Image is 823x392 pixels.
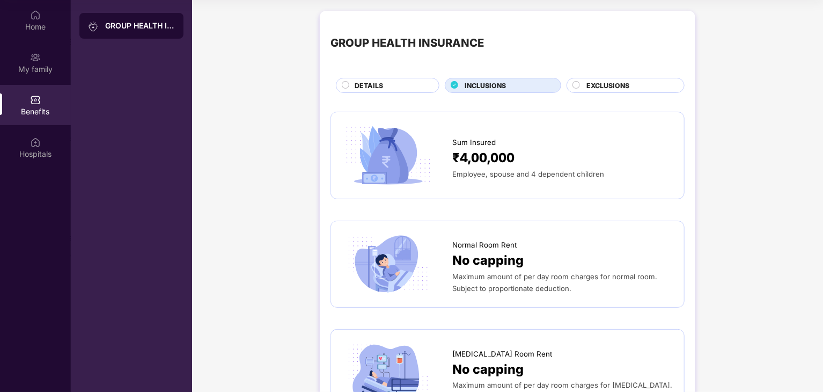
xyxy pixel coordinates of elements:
img: svg+xml;base64,PHN2ZyBpZD0iQmVuZWZpdHMiIHhtbG5zPSJodHRwOi8vd3d3LnczLm9yZy8yMDAwL3N2ZyIgd2lkdGg9Ij... [30,95,41,105]
img: icon [342,123,435,187]
span: ₹4,00,000 [452,148,515,168]
span: [MEDICAL_DATA] Room Rent [452,349,552,360]
span: Normal Room Rent [452,239,517,251]
img: svg+xml;base64,PHN2ZyB3aWR0aD0iMjAiIGhlaWdodD0iMjAiIHZpZXdCb3g9IjAgMCAyMCAyMCIgZmlsbD0ibm9uZSIgeG... [88,21,99,32]
span: INCLUSIONS [465,81,506,91]
span: Sum Insured [452,137,496,148]
span: No capping [452,251,524,271]
img: icon [342,232,435,296]
span: DETAILS [355,81,383,91]
div: GROUP HEALTH INSURANCE [105,20,175,31]
span: Employee, spouse and 4 dependent children [452,170,604,178]
img: svg+xml;base64,PHN2ZyBpZD0iSG9tZSIgeG1sbnM9Imh0dHA6Ly93d3cudzMub3JnLzIwMDAvc3ZnIiB3aWR0aD0iMjAiIG... [30,10,41,20]
span: Maximum amount of per day room charges for normal room. Subject to proportionate deduction. [452,272,657,293]
div: GROUP HEALTH INSURANCE [330,34,484,52]
span: EXCLUSIONS [586,81,629,91]
img: svg+xml;base64,PHN2ZyBpZD0iSG9zcGl0YWxzIiB4bWxucz0iaHR0cDovL3d3dy53My5vcmcvMjAwMC9zdmciIHdpZHRoPS... [30,137,41,148]
img: svg+xml;base64,PHN2ZyB3aWR0aD0iMjAiIGhlaWdodD0iMjAiIHZpZXdCb3g9IjAgMCAyMCAyMCIgZmlsbD0ibm9uZSIgeG... [30,52,41,63]
span: No capping [452,360,524,380]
